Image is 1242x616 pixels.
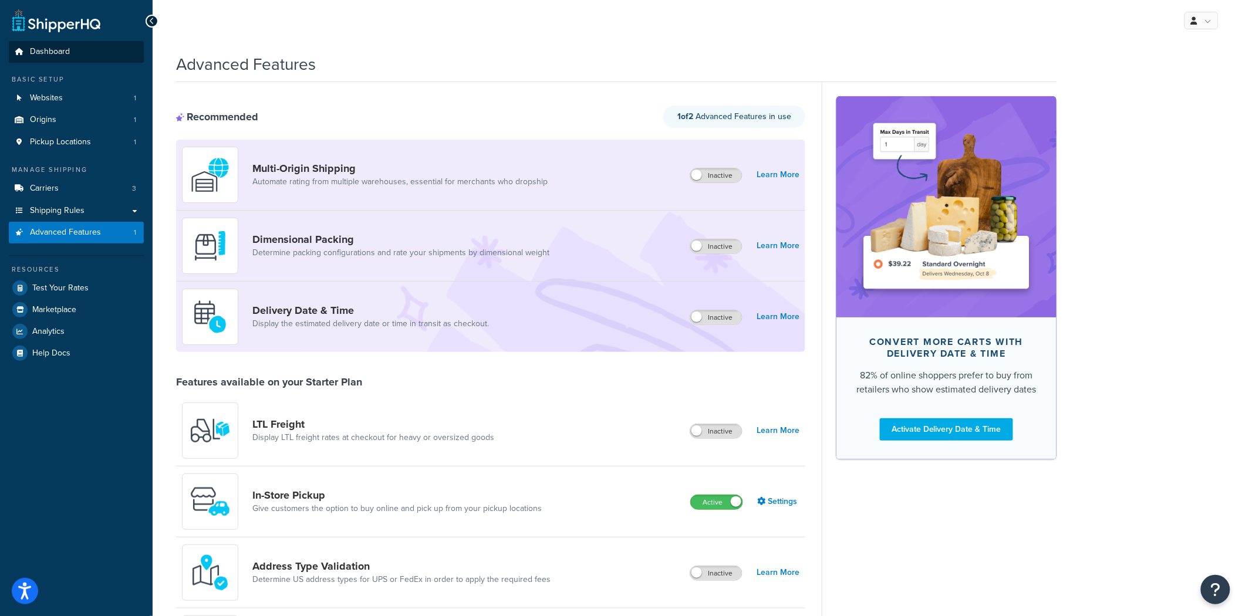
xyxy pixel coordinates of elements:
[190,225,231,266] img: DTVBYsAAAAAASUVORK5CYII=
[30,206,85,216] span: Shipping Rules
[252,418,494,431] a: LTL Freight
[9,87,144,109] a: Websites1
[30,228,101,238] span: Advanced Features
[9,41,144,63] a: Dashboard
[9,343,144,364] a: Help Docs
[134,115,136,125] span: 1
[30,137,91,147] span: Pickup Locations
[32,327,65,337] span: Analytics
[677,110,791,123] span: Advanced Features in use
[176,53,316,76] h1: Advanced Features
[9,321,144,342] a: Analytics
[32,348,70,358] span: Help Docs
[134,228,136,238] span: 1
[252,432,494,444] a: Display LTL freight rates at checkout for heavy or oversized goods
[757,309,799,325] a: Learn More
[690,424,742,438] label: Inactive
[690,239,742,253] label: Inactive
[690,566,742,580] label: Inactive
[757,167,799,183] a: Learn More
[134,137,136,147] span: 1
[9,165,144,175] div: Manage Shipping
[252,318,489,330] a: Display the estimated delivery date or time in transit as checkout.
[190,552,231,593] img: kIG8fy0lQAAAABJRU5ErkJggg==
[252,304,489,317] a: Delivery Date & Time
[9,277,144,299] a: Test Your Rates
[132,184,136,194] span: 3
[30,184,59,194] span: Carriers
[677,110,693,123] strong: 1 of 2
[690,168,742,182] label: Inactive
[252,503,542,515] a: Give customers the option to buy online and pick up from your pickup locations
[190,296,231,337] img: gfkeb5ejjkALwAAAABJRU5ErkJggg==
[9,178,144,199] li: Carriers
[854,114,1039,299] img: feature-image-ddt-36eae7f7280da8017bfb280eaccd9c446f90b1fe08728e4019434db127062ab4.png
[9,75,144,84] div: Basic Setup
[134,93,136,103] span: 1
[9,109,144,131] a: Origins1
[252,176,548,188] a: Automate rating from multiple warehouses, essential for merchants who dropship
[30,93,63,103] span: Websites
[252,560,551,573] a: Address Type Validation
[9,109,144,131] li: Origins
[757,564,799,581] a: Learn More
[252,233,549,246] a: Dimensional Packing
[190,154,231,195] img: WatD5o0RtDAAAAAElFTkSuQmCC
[9,222,144,243] a: Advanced Features1
[690,310,742,324] label: Inactive
[176,110,258,123] div: Recommended
[32,283,89,293] span: Test Your Rates
[252,574,551,585] a: Determine US address types for UPS or FedEx in order to apply the required fees
[252,489,542,502] a: In-Store Pickup
[30,115,56,125] span: Origins
[9,178,144,199] a: Carriers3
[9,200,144,222] a: Shipping Rules
[9,222,144,243] li: Advanced Features
[880,418,1013,441] a: Activate Delivery Date & Time
[252,162,548,175] a: Multi-Origin Shipping
[855,336,1038,360] div: Convert more carts with delivery date & time
[9,87,144,109] li: Websites
[691,495,743,509] label: Active
[32,305,76,315] span: Marketplace
[190,410,231,451] img: y79ZsPf0fXUFUhFXDzUgf+ktZg5F2+ohG75+v3d2s1D9TjoU8PiyCIluIjV41seZevKCRuEjTPPOKHJsQcmKCXGdfprl3L4q7...
[190,481,231,522] img: wfgcfpwTIucLEAAAAASUVORK5CYII=
[757,493,799,510] a: Settings
[252,247,549,259] a: Determine packing configurations and rate your shipments by dimensional weight
[757,422,799,439] a: Learn More
[9,299,144,320] a: Marketplace
[176,375,362,388] div: Features available on your Starter Plan
[9,131,144,153] a: Pickup Locations1
[9,265,144,275] div: Resources
[9,131,144,153] li: Pickup Locations
[855,368,1038,397] div: 82% of online shoppers prefer to buy from retailers who show estimated delivery dates
[1201,575,1230,604] button: Open Resource Center
[757,238,799,254] a: Learn More
[30,47,70,57] span: Dashboard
